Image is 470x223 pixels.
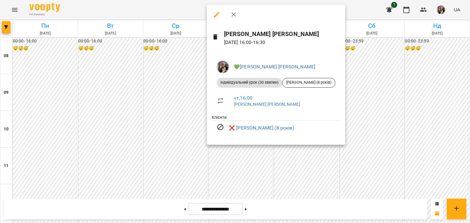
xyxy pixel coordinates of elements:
a: ❌ [PERSON_NAME] (8 років) [229,124,294,132]
ul: Клієнти [212,114,340,138]
div: [PERSON_NAME] (8 років) [282,78,335,88]
img: 497ea43cfcb3904c6063eaf45c227171.jpeg [217,61,229,73]
a: 💚[PERSON_NAME] [PERSON_NAME] [234,64,315,70]
span: Індивідуальний урок (30 хвилин) [217,80,282,85]
span: [PERSON_NAME] (8 років) [282,80,335,85]
a: [PERSON_NAME] [PERSON_NAME] [234,102,300,107]
h6: [PERSON_NAME] [PERSON_NAME] [224,29,340,39]
p: [DATE] 16:00 - 16:30 [224,39,340,46]
a: чт , 16:00 [234,95,252,101]
svg: Візит скасовано [217,123,224,131]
